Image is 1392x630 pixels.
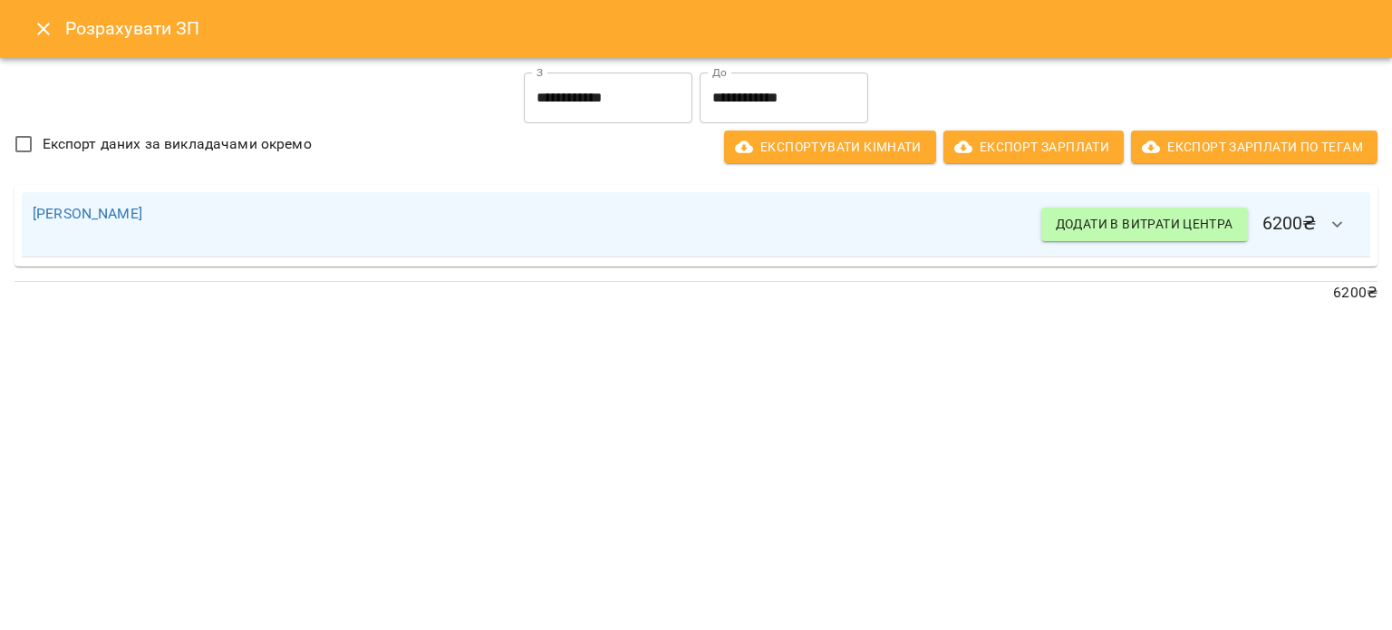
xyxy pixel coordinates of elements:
[1056,213,1233,235] span: Додати в витрати центра
[1041,203,1359,247] h6: 6200 ₴
[724,131,936,163] button: Експортувати кімнати
[14,282,1377,304] p: 6200 ₴
[958,136,1109,158] span: Експорт Зарплати
[943,131,1124,163] button: Експорт Зарплати
[65,15,1370,43] h6: Розрахувати ЗП
[43,133,312,155] span: Експорт даних за викладачами окремо
[739,136,922,158] span: Експортувати кімнати
[33,205,142,222] a: [PERSON_NAME]
[1145,136,1363,158] span: Експорт Зарплати по тегам
[1041,208,1248,240] button: Додати в витрати центра
[1131,131,1377,163] button: Експорт Зарплати по тегам
[22,7,65,51] button: Close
